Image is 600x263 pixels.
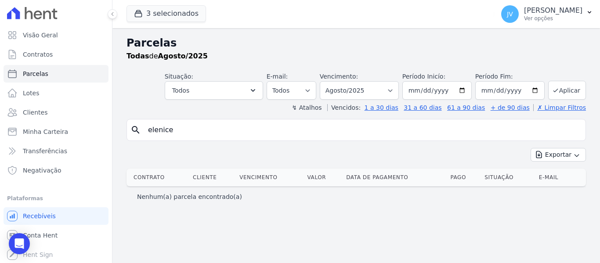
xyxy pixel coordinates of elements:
[292,104,322,111] label: ↯ Atalhos
[127,51,208,61] p: de
[23,166,61,175] span: Negativação
[304,169,343,186] th: Valor
[23,147,67,155] span: Transferências
[23,231,58,240] span: Conta Hent
[402,73,445,80] label: Período Inicío:
[127,169,189,186] th: Contrato
[4,26,108,44] a: Visão Geral
[165,81,263,100] button: Todos
[4,142,108,160] a: Transferências
[531,148,586,162] button: Exportar
[343,169,447,186] th: Data de Pagamento
[4,162,108,179] a: Negativação
[4,104,108,121] a: Clientes
[535,169,575,186] th: E-mail
[447,169,481,186] th: Pago
[320,73,358,80] label: Vencimento:
[127,35,586,51] h2: Parcelas
[267,73,288,80] label: E-mail:
[548,81,586,100] button: Aplicar
[507,11,513,17] span: JV
[172,85,189,96] span: Todos
[23,50,53,59] span: Contratos
[524,6,582,15] p: [PERSON_NAME]
[130,125,141,135] i: search
[533,104,586,111] a: ✗ Limpar Filtros
[475,72,545,81] label: Período Fim:
[365,104,398,111] a: 1 a 30 dias
[23,89,40,97] span: Lotes
[4,84,108,102] a: Lotes
[9,233,30,254] div: Open Intercom Messenger
[236,169,304,186] th: Vencimento
[404,104,441,111] a: 31 a 60 dias
[524,15,582,22] p: Ver opções
[189,169,236,186] th: Cliente
[127,5,206,22] button: 3 selecionados
[4,46,108,63] a: Contratos
[23,108,47,117] span: Clientes
[4,123,108,141] a: Minha Carteira
[143,121,582,139] input: Buscar por nome do lote ou do cliente
[23,69,48,78] span: Parcelas
[4,227,108,244] a: Conta Hent
[7,193,105,204] div: Plataformas
[494,2,600,26] button: JV [PERSON_NAME] Ver opções
[137,192,242,201] p: Nenhum(a) parcela encontrado(a)
[23,127,68,136] span: Minha Carteira
[327,104,361,111] label: Vencidos:
[23,31,58,40] span: Visão Geral
[481,169,535,186] th: Situação
[23,212,56,220] span: Recebíveis
[4,207,108,225] a: Recebíveis
[491,104,530,111] a: + de 90 dias
[447,104,485,111] a: 61 a 90 dias
[158,52,208,60] strong: Agosto/2025
[127,52,149,60] strong: Todas
[165,73,193,80] label: Situação:
[4,65,108,83] a: Parcelas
